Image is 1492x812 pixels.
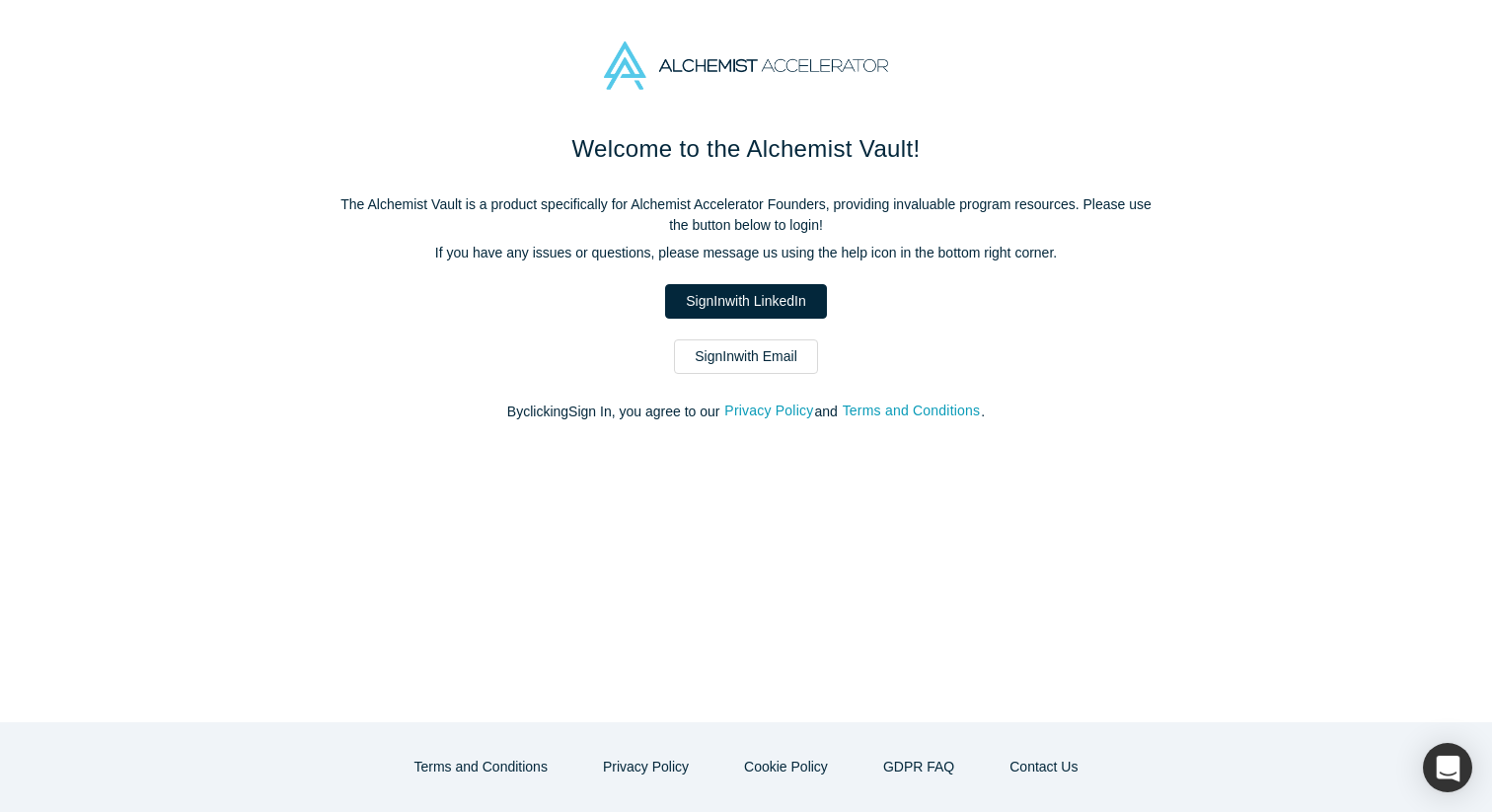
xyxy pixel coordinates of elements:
[723,400,814,422] button: Privacy Policy
[665,284,826,319] a: SignInwith LinkedIn
[332,131,1160,167] h1: Welcome to the Alchemist Vault!
[862,750,975,784] a: GDPR FAQ
[604,41,888,90] img: Alchemist Accelerator Logo
[582,750,709,784] button: Privacy Policy
[332,194,1160,236] p: The Alchemist Vault is a product specifically for Alchemist Accelerator Founders, providing inval...
[332,402,1160,422] p: By clicking Sign In , you agree to our and .
[723,750,849,784] button: Cookie Policy
[674,339,818,374] a: SignInwith Email
[394,750,568,784] button: Terms and Conditions
[842,400,982,422] button: Terms and Conditions
[332,243,1160,263] p: If you have any issues or questions, please message us using the help icon in the bottom right co...
[989,750,1098,784] a: Contact Us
